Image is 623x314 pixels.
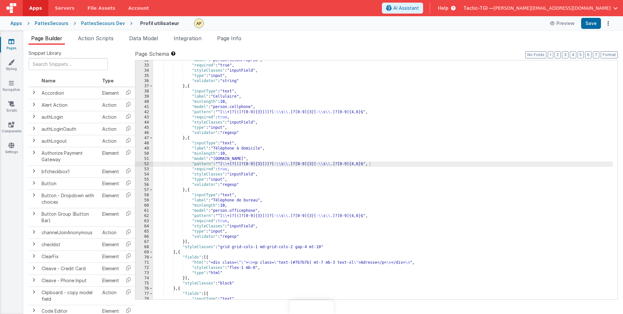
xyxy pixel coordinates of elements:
td: Element [100,147,122,165]
div: 63 [135,219,153,224]
td: ClearFix [39,250,100,262]
div: 51 [135,156,153,162]
div: 48 [135,141,153,146]
div: PattesSecours [35,20,68,27]
div: PattesSecours Dev [81,20,125,27]
span: Help [438,5,448,11]
div: 53 [135,167,153,172]
button: No Folds [525,51,546,58]
div: 66 [135,234,153,239]
button: 1 [548,51,553,58]
div: 56 [135,182,153,187]
h4: Profil utilisateur [140,21,179,26]
div: 57 [135,187,153,193]
td: Action [100,135,122,147]
div: 71 [135,260,153,265]
td: authLogin [39,111,100,123]
td: Element [100,208,122,226]
div: 61 [135,208,153,213]
td: Element [100,165,122,177]
div: 35 [135,73,153,78]
div: 78 [135,296,153,302]
button: AI Assistant [382,3,423,14]
div: 37 [135,84,153,89]
span: Tactic-TGI — [463,5,494,11]
span: Apps [29,5,42,11]
div: 52 [135,162,153,167]
span: Action Scripts [78,35,114,42]
span: File Assets [88,5,116,11]
div: 73 [135,271,153,276]
input: Search Snippets ... [29,58,108,70]
button: 6 [585,51,592,58]
td: channelJoinAnonymous [39,226,100,238]
div: 55 [135,177,153,182]
span: Page Info [217,35,241,42]
td: bfcheckbox1 [39,165,100,177]
button: Tactic-TGI — [PERSON_NAME][EMAIL_ADDRESS][DOMAIN_NAME] [463,5,618,11]
iframe: Marker.io feedback button [289,300,334,314]
button: Preview [546,18,579,29]
div: 72 [135,265,153,271]
td: Clipboard - copy model field [39,286,100,305]
td: Action [100,123,122,135]
div: 38 [135,89,153,94]
td: Element [100,262,122,274]
span: Data Model [129,35,158,42]
div: 75 [135,281,153,286]
td: Button [39,177,100,189]
td: Authorize Payment Gateway [39,147,100,165]
div: 32 [135,58,153,63]
span: Page Schema [135,50,169,58]
button: 3 [562,51,568,58]
div: 43 [135,115,153,120]
span: Page Builder [31,35,62,42]
div: 70 [135,255,153,260]
div: 36 [135,78,153,84]
button: 4 [570,51,576,58]
span: Snippet Library [29,50,61,56]
span: Name [42,78,55,83]
button: 7 [593,51,599,58]
td: Action [100,99,122,111]
td: Cleave - Phone Input [39,274,100,286]
div: 69 [135,250,153,255]
div: 64 [135,224,153,229]
div: 50 [135,151,153,156]
button: Save [581,18,601,29]
td: Button - Dropdown with choices [39,189,100,208]
button: 5 [578,51,584,58]
span: AI Assistant [393,5,419,11]
div: 41 [135,104,153,110]
div: 44 [135,120,153,125]
div: 62 [135,213,153,219]
td: Action [100,111,122,123]
img: c78abd8586fb0502950fd3f28e86ae42 [194,19,203,28]
td: Element [100,189,122,208]
div: 45 [135,125,153,130]
td: Element [100,250,122,262]
span: [PERSON_NAME][EMAIL_ADDRESS][DOMAIN_NAME] [494,5,611,11]
div: 65 [135,229,153,234]
button: Options [604,19,613,28]
div: 60 [135,203,153,208]
td: Accordion [39,87,100,99]
td: Button Group (Button Bar) [39,208,100,226]
div: Apps [10,20,22,27]
div: 58 [135,193,153,198]
td: Element [100,177,122,189]
div: 34 [135,68,153,73]
td: Element [100,238,122,250]
td: Cleave - Credit Card [39,262,100,274]
button: 2 [555,51,561,58]
td: Action [100,226,122,238]
td: Element [100,274,122,286]
td: checklist [39,238,100,250]
span: Servers [55,5,74,11]
td: authLoginOauth [39,123,100,135]
div: 54 [135,172,153,177]
td: Alert Action [39,99,100,111]
div: 67 [135,239,153,245]
div: 76 [135,286,153,291]
div: 42 [135,110,153,115]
